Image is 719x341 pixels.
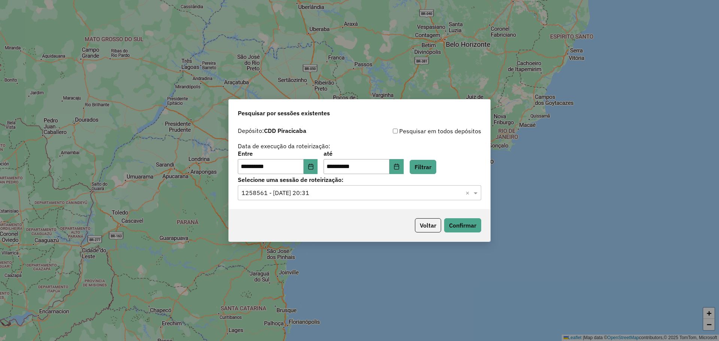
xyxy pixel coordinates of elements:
button: Filtrar [410,160,436,174]
button: Choose Date [304,159,318,174]
span: Clear all [465,188,472,197]
label: até [324,149,403,158]
div: Pesquisar em todos depósitos [359,127,481,136]
span: Pesquisar por sessões existentes [238,109,330,118]
strong: CDD Piracicaba [264,127,306,134]
button: Confirmar [444,218,481,232]
label: Entre [238,149,318,158]
label: Data de execução da roteirização: [238,141,330,150]
button: Voltar [415,218,441,232]
label: Depósito: [238,126,306,135]
button: Choose Date [389,159,404,174]
label: Selecione uma sessão de roteirização: [238,175,481,184]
